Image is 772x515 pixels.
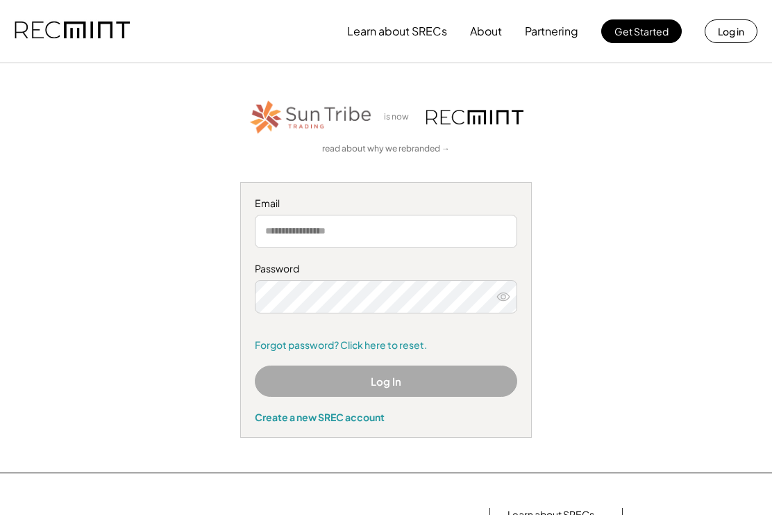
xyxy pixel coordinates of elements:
a: read about why we rebranded → [322,143,450,155]
button: Log in [705,19,757,43]
div: Password [255,262,517,276]
div: Create a new SREC account [255,411,517,423]
a: Forgot password? Click here to reset. [255,338,517,352]
img: recmint-logotype%403x.png [426,110,523,124]
button: Log In [255,366,517,397]
button: Learn about SRECs [347,17,447,45]
img: STT_Horizontal_Logo%2B-%2BColor.png [249,98,374,136]
div: Email [255,197,517,211]
button: Partnering [525,17,578,45]
img: recmint-logotype%403x.png [15,8,130,55]
div: is now [380,111,419,123]
button: Get Started [601,19,682,43]
button: About [470,17,502,45]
